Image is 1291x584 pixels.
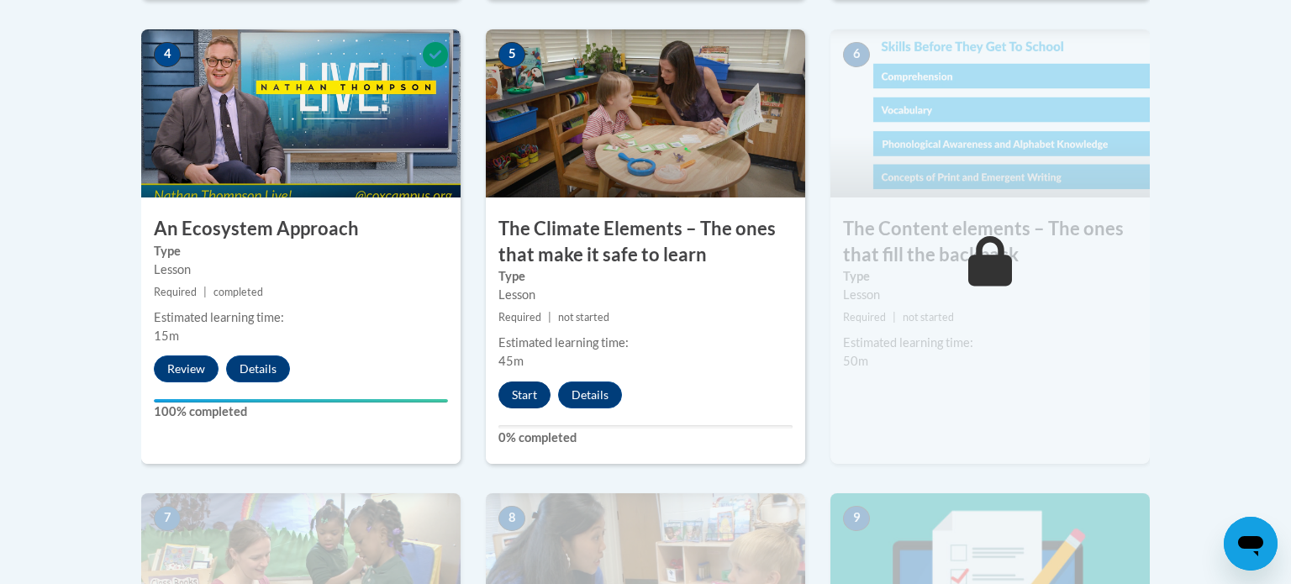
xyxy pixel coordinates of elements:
[548,311,551,324] span: |
[843,334,1137,352] div: Estimated learning time:
[843,311,886,324] span: Required
[830,216,1150,268] h3: The Content elements – The ones that fill the backpack
[498,506,525,531] span: 8
[154,355,219,382] button: Review
[903,311,954,324] span: not started
[486,29,805,197] img: Course Image
[558,311,609,324] span: not started
[154,399,448,402] div: Your progress
[843,286,1137,304] div: Lesson
[498,354,524,368] span: 45m
[498,42,525,67] span: 5
[1224,517,1278,571] iframe: Button to launch messaging window
[154,260,448,279] div: Lesson
[843,354,868,368] span: 50m
[141,29,461,197] img: Course Image
[486,216,805,268] h3: The Climate Elements – The ones that make it safe to learn
[154,329,179,343] span: 15m
[154,308,448,327] div: Estimated learning time:
[498,334,793,352] div: Estimated learning time:
[498,267,793,286] label: Type
[154,242,448,260] label: Type
[203,286,207,298] span: |
[141,216,461,242] h3: An Ecosystem Approach
[154,402,448,421] label: 100% completed
[154,42,181,67] span: 4
[893,311,896,324] span: |
[498,381,551,408] button: Start
[226,355,290,382] button: Details
[843,506,870,531] span: 9
[498,286,793,304] div: Lesson
[154,506,181,531] span: 7
[213,286,263,298] span: completed
[498,311,541,324] span: Required
[843,42,870,67] span: 6
[558,381,622,408] button: Details
[843,267,1137,286] label: Type
[154,286,197,298] span: Required
[830,29,1150,197] img: Course Image
[498,429,793,447] label: 0% completed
